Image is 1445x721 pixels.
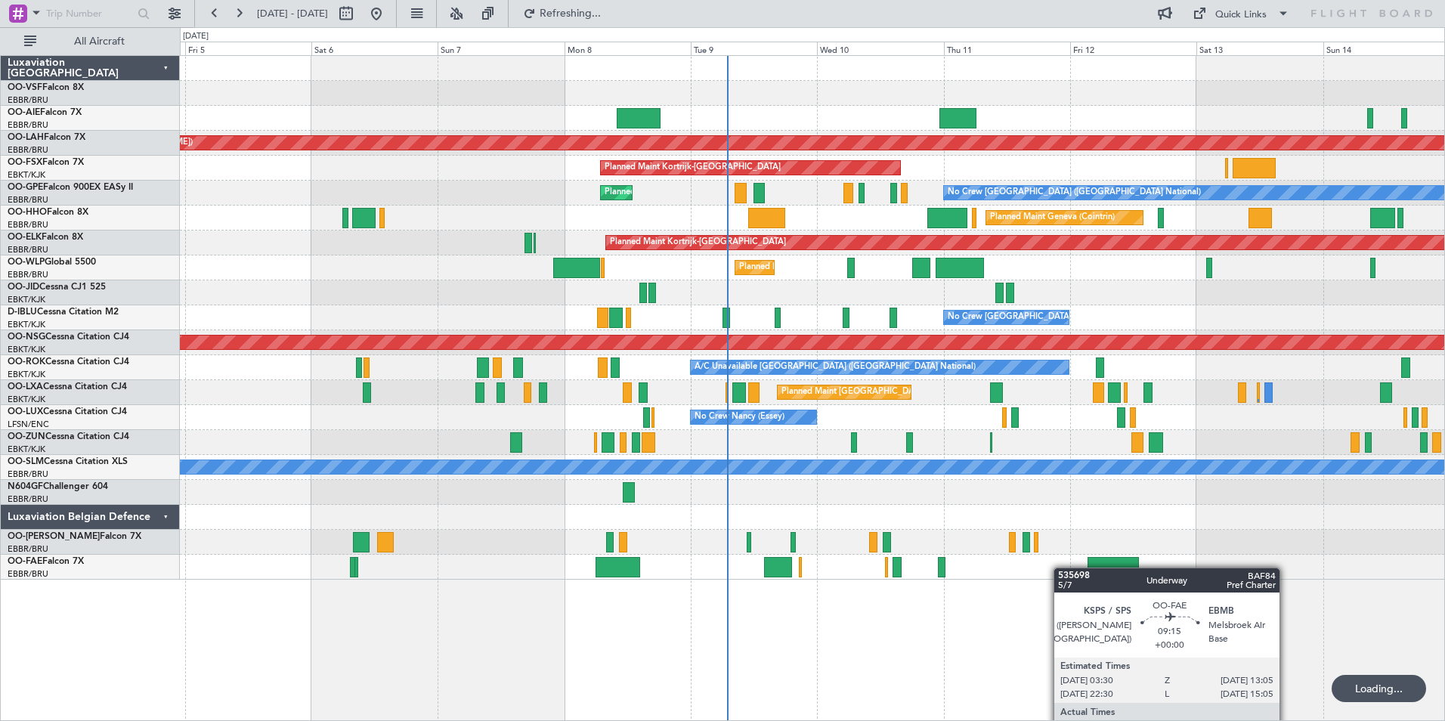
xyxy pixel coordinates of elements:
div: No Crew [GEOGRAPHIC_DATA] ([GEOGRAPHIC_DATA] National) [948,181,1201,204]
a: EBBR/BRU [8,119,48,131]
button: All Aircraft [17,29,164,54]
span: OO-AIE [8,108,40,117]
a: EBBR/BRU [8,194,48,206]
div: Loading... [1332,675,1426,702]
a: EBBR/BRU [8,543,48,555]
a: EBKT/KJK [8,394,45,405]
span: OO-LAH [8,133,44,142]
span: OO-JID [8,283,39,292]
div: Tue 9 [691,42,817,55]
a: EBKT/KJK [8,444,45,455]
span: OO-ELK [8,233,42,242]
a: OO-AIEFalcon 7X [8,108,82,117]
span: OO-LXA [8,382,43,391]
span: OO-FSX [8,158,42,167]
span: OO-NSG [8,333,45,342]
span: OO-VSF [8,83,42,92]
a: OO-JIDCessna CJ1 525 [8,283,106,292]
span: OO-GPE [8,183,43,192]
a: OO-[PERSON_NAME]Falcon 7X [8,532,141,541]
div: Planned Maint Kortrijk-[GEOGRAPHIC_DATA] [605,156,781,179]
span: [DATE] - [DATE] [257,7,328,20]
a: OO-SLMCessna Citation XLS [8,457,128,466]
a: OO-NSGCessna Citation CJ4 [8,333,129,342]
button: Refreshing... [516,2,607,26]
div: Planned Maint Liege [739,256,818,279]
a: OO-ROKCessna Citation CJ4 [8,357,129,367]
span: OO-SLM [8,457,44,466]
span: OO-ROK [8,357,45,367]
a: OO-HHOFalcon 8X [8,208,88,217]
div: Fri 12 [1070,42,1196,55]
span: Refreshing... [539,8,602,19]
a: EBKT/KJK [8,344,45,355]
a: EBKT/KJK [8,369,45,380]
div: Fri 5 [185,42,311,55]
a: D-IBLUCessna Citation M2 [8,308,119,317]
a: LFSN/ENC [8,419,49,430]
div: Mon 8 [565,42,691,55]
span: OO-WLP [8,258,45,267]
a: OO-ELKFalcon 8X [8,233,83,242]
span: D-IBLU [8,308,37,317]
a: OO-LAHFalcon 7X [8,133,85,142]
a: OO-WLPGlobal 5500 [8,258,96,267]
a: EBBR/BRU [8,244,48,255]
a: OO-FAEFalcon 7X [8,557,84,566]
a: OO-FSXFalcon 7X [8,158,84,167]
a: EBKT/KJK [8,319,45,330]
div: Wed 10 [817,42,943,55]
span: OO-FAE [8,557,42,566]
a: OO-LXACessna Citation CJ4 [8,382,127,391]
div: Sat 13 [1196,42,1323,55]
a: EBBR/BRU [8,494,48,505]
span: All Aircraft [39,36,159,47]
a: EBKT/KJK [8,169,45,181]
a: EBBR/BRU [8,144,48,156]
a: EBBR/BRU [8,568,48,580]
a: OO-LUXCessna Citation CJ4 [8,407,127,416]
span: OO-HHO [8,208,47,217]
div: Quick Links [1215,8,1267,23]
span: OO-LUX [8,407,43,416]
div: A/C Unavailable [GEOGRAPHIC_DATA] ([GEOGRAPHIC_DATA] National) [695,356,976,379]
a: OO-GPEFalcon 900EX EASy II [8,183,133,192]
div: No Crew [GEOGRAPHIC_DATA] ([GEOGRAPHIC_DATA] National) [948,306,1201,329]
a: EBBR/BRU [8,219,48,231]
span: OO-[PERSON_NAME] [8,532,100,541]
a: EBBR/BRU [8,469,48,480]
a: EBBR/BRU [8,94,48,106]
div: Sat 6 [311,42,438,55]
a: EBKT/KJK [8,294,45,305]
a: N604GFChallenger 604 [8,482,108,491]
a: EBBR/BRU [8,269,48,280]
div: Sun 7 [438,42,564,55]
span: OO-ZUN [8,432,45,441]
a: OO-ZUNCessna Citation CJ4 [8,432,129,441]
span: N604GF [8,482,43,491]
div: [DATE] [183,30,209,43]
div: Thu 11 [944,42,1070,55]
div: Planned Maint Kortrijk-[GEOGRAPHIC_DATA] [610,231,786,254]
div: No Crew Nancy (Essey) [695,406,784,429]
a: OO-VSFFalcon 8X [8,83,84,92]
div: Planned Maint [GEOGRAPHIC_DATA] ([GEOGRAPHIC_DATA] National) [781,381,1055,404]
div: Planned Maint Geneva (Cointrin) [990,206,1115,229]
button: Quick Links [1185,2,1297,26]
div: Planned Maint [GEOGRAPHIC_DATA] ([GEOGRAPHIC_DATA] National) [605,181,878,204]
input: Trip Number [46,2,133,25]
